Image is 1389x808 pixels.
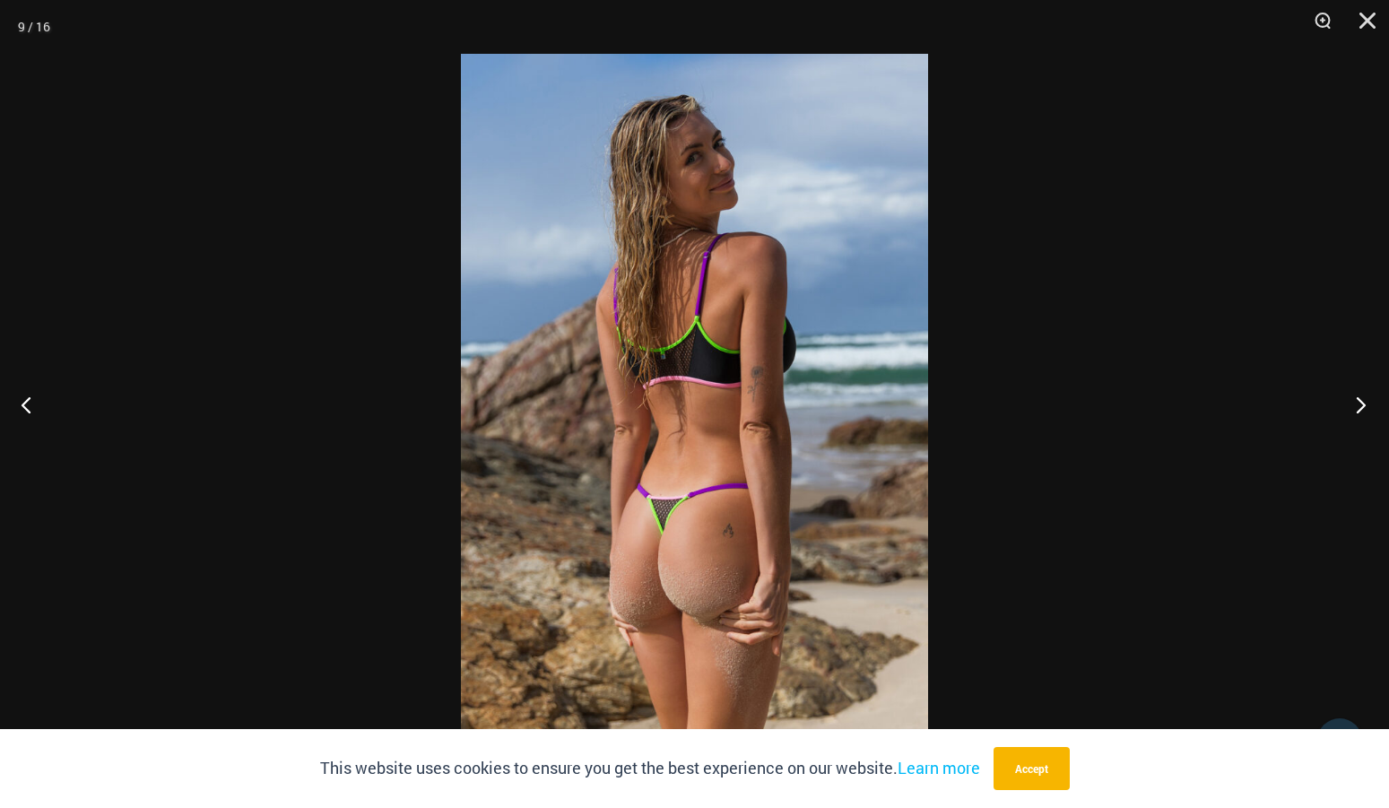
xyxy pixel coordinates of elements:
button: Next [1322,360,1389,449]
p: This website uses cookies to ensure you get the best experience on our website. [320,755,980,782]
img: Reckless Neon Crush Black Neon 349 Crop Top 466 Thong 07 [461,54,928,754]
div: 9 / 16 [18,13,50,40]
a: Learn more [898,757,980,778]
button: Accept [994,747,1070,790]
